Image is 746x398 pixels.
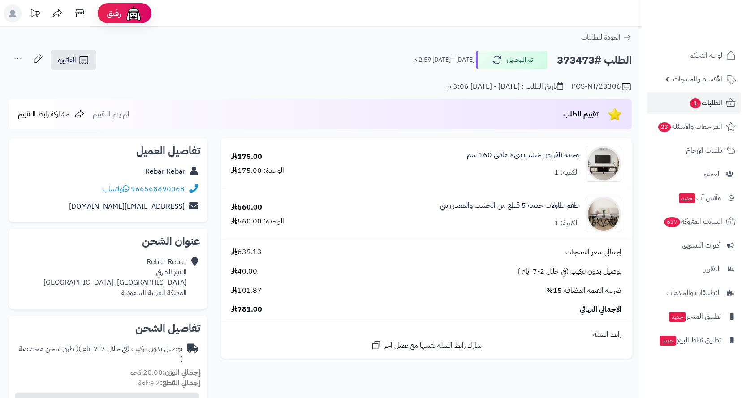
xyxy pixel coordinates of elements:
[138,377,200,388] small: 2 قطعة
[647,163,741,185] a: العملاء
[517,266,621,277] span: توصيل بدون تركيب (في خلال 2-7 ايام )
[581,32,621,43] span: العودة للطلبات
[565,247,621,257] span: إجمالي سعر المنتجات
[554,167,579,178] div: الكمية: 1
[160,377,200,388] strong: إجمالي القطع:
[554,218,579,228] div: الكمية: 1
[476,51,548,69] button: تم التوصيل
[647,140,741,161] a: طلبات الإرجاع
[145,166,185,177] a: Rebar Rebar
[647,235,741,256] a: أدوات التسويق
[563,109,599,120] span: تقييم الطلب
[679,193,695,203] span: جديد
[647,306,741,327] a: تطبيق المتجرجديد
[51,50,96,70] a: الفاتورة
[647,330,741,351] a: تطبيق نقاط البيعجديد
[440,201,579,211] a: طقم طاولات خدمة 5 قطع من الخشب والمعدن بني
[231,247,262,257] span: 639.13
[586,146,621,182] img: 1750492481-220601011451-90x90.jpg
[43,257,187,298] div: Rebar Rebar النقع الشرقي، [GEOGRAPHIC_DATA]، [GEOGRAPHIC_DATA] المملكة العربية السعودية
[685,7,737,26] img: logo-2.png
[546,286,621,296] span: ضريبة القيمة المضافة 15%
[647,258,741,280] a: التقارير
[16,344,182,364] div: توصيل بدون تركيب (في خلال 2-7 ايام )
[131,184,185,194] a: 966568890068
[447,81,563,92] div: تاريخ الطلب : [DATE] - [DATE] 3:06 م
[647,187,741,209] a: وآتس آبجديد
[231,286,262,296] span: 101.87
[125,4,142,22] img: ai-face.png
[689,49,722,62] span: لوحة التحكم
[647,116,741,137] a: المراجعات والأسئلة23
[467,150,579,160] a: وحدة تلفزيون خشب بني×رمادي 160 سم
[16,146,200,156] h2: تفاصيل العميل
[19,343,182,364] span: ( طرق شحن مخصصة )
[557,51,632,69] h2: الطلب #373473
[647,282,741,304] a: التطبيقات والخدمات
[682,239,721,252] span: أدوات التسويق
[647,45,741,66] a: لوحة التحكم
[93,109,129,120] span: لم يتم التقييم
[571,81,632,92] div: POS-NT/23306
[647,92,741,114] a: الطلبات1
[103,184,129,194] a: واتساب
[231,216,284,227] div: الوحدة: 560.00
[647,211,741,232] a: السلات المتروكة637
[414,56,474,64] small: [DATE] - [DATE] 2:59 م
[704,263,721,275] span: التقارير
[231,304,262,315] span: 781.00
[18,109,69,120] span: مشاركة رابط التقييم
[231,152,262,162] div: 175.00
[666,287,721,299] span: التطبيقات والخدمات
[673,73,722,86] span: الأقسام والمنتجات
[107,8,121,19] span: رفيق
[231,166,284,176] div: الوحدة: 175.00
[129,367,200,378] small: 20.00 كجم
[703,168,721,180] span: العملاء
[663,217,681,227] span: 637
[231,202,262,213] div: 560.00
[690,98,701,109] span: 1
[669,312,686,322] span: جديد
[686,144,722,157] span: طلبات الإرجاع
[657,120,722,133] span: المراجعات والأسئلة
[659,334,721,347] span: تطبيق نقاط البيع
[69,201,185,212] a: [EMAIL_ADDRESS][DOMAIN_NAME]
[371,340,482,351] a: شارك رابط السلة نفسها مع عميل آخر
[668,310,721,323] span: تطبيق المتجر
[24,4,46,25] a: تحديثات المنصة
[581,32,632,43] a: العودة للطلبات
[18,109,85,120] a: مشاركة رابط التقييم
[231,266,257,277] span: 40.00
[580,304,621,315] span: الإجمالي النهائي
[658,122,671,133] span: 23
[678,192,721,204] span: وآتس آب
[660,336,676,346] span: جديد
[163,367,200,378] strong: إجمالي الوزن:
[16,236,200,247] h2: عنوان الشحن
[58,55,76,65] span: الفاتورة
[16,323,200,334] h2: تفاصيل الشحن
[663,215,722,228] span: السلات المتروكة
[384,341,482,351] span: شارك رابط السلة نفسها مع عميل آخر
[224,330,628,340] div: رابط السلة
[586,197,621,232] img: 1756635811-1-90x90.jpg
[689,97,722,109] span: الطلبات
